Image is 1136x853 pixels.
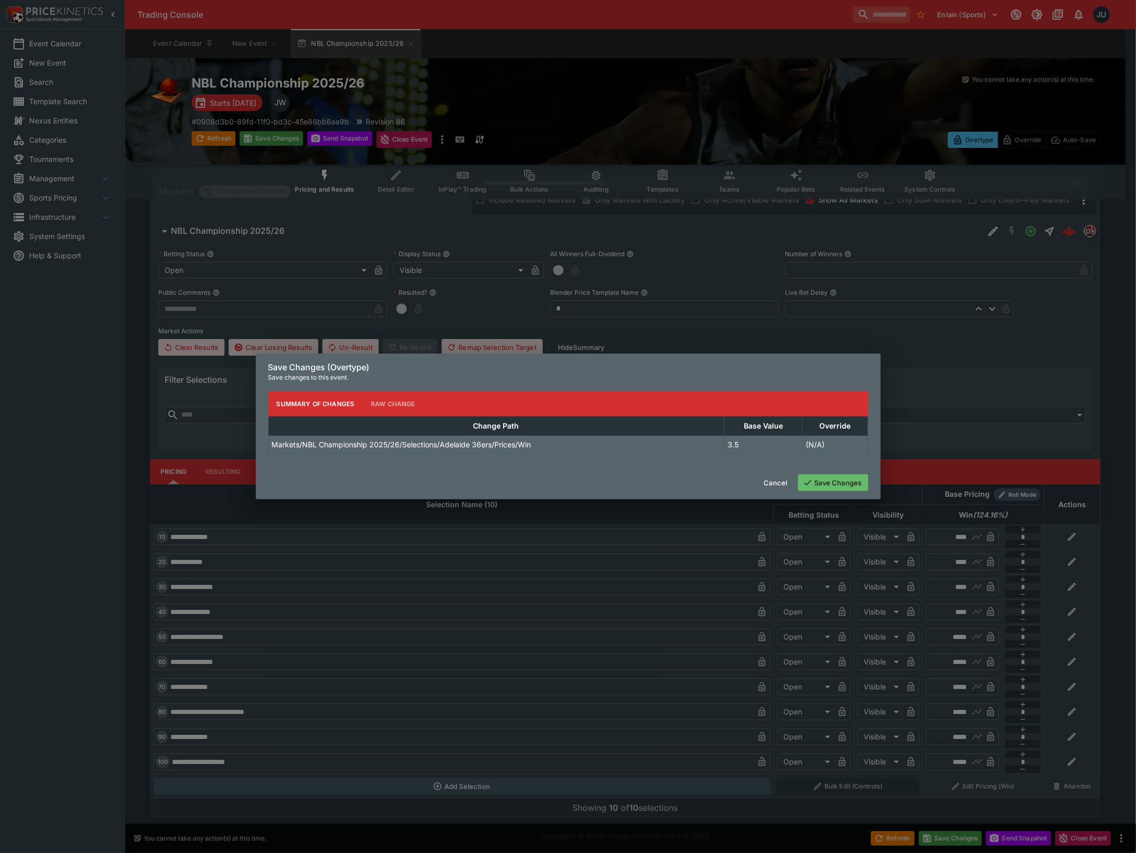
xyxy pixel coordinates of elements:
[803,417,868,436] th: Override
[724,417,803,436] th: Base Value
[363,391,423,416] button: Raw Change
[268,391,363,416] button: Summary of Changes
[803,436,868,454] td: (N/A)
[268,372,868,383] p: Save changes to this event.
[798,474,868,491] button: Save Changes
[758,474,794,491] button: Cancel
[268,417,724,436] th: Change Path
[268,362,868,373] h6: Save Changes (Overtype)
[724,436,803,454] td: 3.5
[272,439,531,450] p: Markets/NBL Championship 2025/26/Selections/Adelaide 36ers/Prices/Win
